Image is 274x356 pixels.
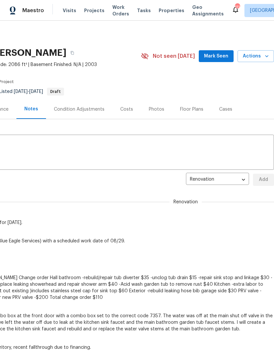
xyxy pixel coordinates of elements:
span: Actions [243,52,269,60]
div: Photos [149,106,164,113]
span: Visits [63,7,76,14]
span: Properties [159,7,184,14]
span: Renovation [170,199,202,205]
span: Not seen [DATE] [153,53,195,59]
span: Mark Seen [204,52,228,60]
button: Copy Address [66,47,78,59]
span: Maestro [22,7,44,14]
div: Renovation [186,172,249,188]
span: Work Orders [112,4,129,17]
span: [DATE] [29,89,43,94]
div: Cases [219,106,232,113]
div: Costs [120,106,133,113]
div: Notes [24,106,38,112]
span: Tasks [137,8,151,13]
span: Projects [84,7,104,14]
span: Draft [48,90,63,94]
span: Geo Assignments [192,4,224,17]
span: [DATE] [14,89,28,94]
div: Floor Plans [180,106,203,113]
button: Mark Seen [199,50,234,62]
span: - [14,89,43,94]
div: Condition Adjustments [54,106,104,113]
button: Actions [238,50,274,62]
div: 111 [235,4,240,11]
